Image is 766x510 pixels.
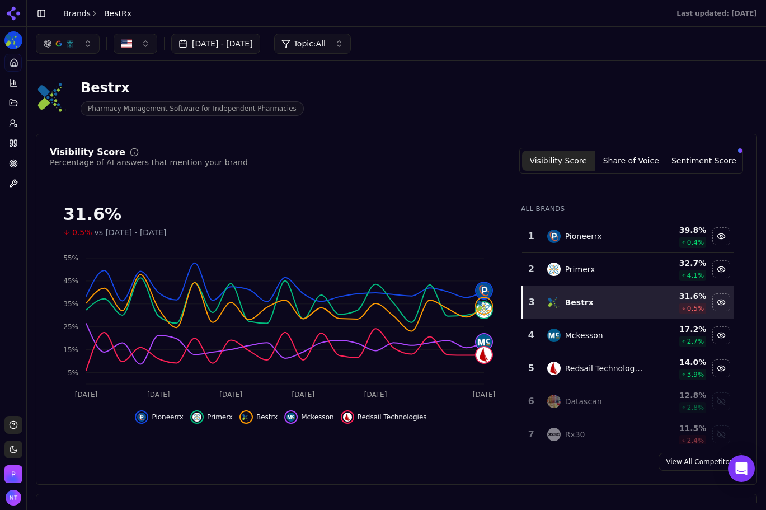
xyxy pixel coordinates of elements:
span: Topic: All [294,38,326,49]
a: Brands [63,9,91,18]
tr: 6datascanDatascan12.8%2.8%Show datascan data [522,385,734,418]
img: datascan [547,395,561,408]
button: Hide bestrx data [712,293,730,311]
img: pioneerrx [476,283,492,298]
span: Pharmacy Management Software for Independent Pharmacies [81,101,304,116]
span: 0.5 % [687,304,704,313]
div: 31.6 % [652,291,707,302]
div: All Brands [521,204,734,213]
div: Percentage of AI answers that mention your brand [50,157,248,168]
img: bestrx [476,298,492,314]
span: 0.4 % [687,238,704,247]
span: Primerx [207,413,233,422]
button: Hide redsail technologies data [341,410,427,424]
img: redsail technologies [476,347,492,363]
button: Hide pioneerrx data [712,227,730,245]
div: 31.6% [63,204,499,224]
div: 39.8 % [652,224,707,236]
button: Hide primerx data [190,410,233,424]
div: 1 [527,230,536,243]
span: Bestrx [256,413,278,422]
tspan: [DATE] [219,391,242,399]
div: Pioneerrx [565,231,602,242]
div: 3 [528,296,536,309]
button: Visibility Score [522,151,595,171]
button: Hide primerx data [712,260,730,278]
div: 2 [527,263,536,276]
button: [DATE] - [DATE] [171,34,260,54]
span: BestRx [104,8,131,19]
button: Show datascan data [712,392,730,410]
tr: 3bestrxBestrx31.6%0.5%Hide bestrx data [522,286,734,319]
tspan: 45% [63,277,78,285]
span: 2.8 % [687,403,704,412]
div: 17.2 % [652,324,707,335]
tspan: [DATE] [75,391,98,399]
img: pioneerrx [547,230,561,243]
button: Hide pioneerrx data [135,410,183,424]
div: Bestrx [565,297,594,308]
span: Pioneerrx [152,413,183,422]
tspan: 15% [63,346,78,354]
tr: 7rx30Rx3011.5%2.4%Show rx30 data [522,418,734,451]
img: BestRx [36,79,72,115]
button: Current brand: BestRx [4,31,22,49]
span: vs [DATE] - [DATE] [95,227,167,238]
button: Show rx30 data [712,425,730,443]
tspan: [DATE] [364,391,387,399]
button: Hide redsail technologies data [712,359,730,377]
button: Sentiment Score [668,151,740,171]
tspan: [DATE] [147,391,170,399]
div: Visibility Score [50,148,125,157]
button: Hide bestrx data [239,410,278,424]
button: Hide mckesson data [712,326,730,344]
div: Datascan [565,396,602,407]
img: US [121,38,132,49]
div: 7 [527,428,536,441]
div: Rx30 [565,429,585,440]
tspan: 5% [68,369,78,377]
span: 2.4 % [687,436,704,445]
tr: 1pioneerrxPioneerrx39.8%0.4%Hide pioneerrx data [522,220,734,253]
img: Perrill [4,465,22,483]
img: mckesson [476,334,492,350]
img: rx30 [547,428,561,441]
span: 4.1 % [687,271,704,280]
div: Primerx [565,264,595,275]
img: mckesson [547,329,561,342]
img: primerx [547,263,561,276]
div: Last updated: [DATE] [676,9,757,18]
div: Open Intercom Messenger [728,455,755,482]
tspan: 35% [63,300,78,308]
div: 6 [527,395,536,408]
div: 5 [527,362,536,375]
a: View All Competitors [659,453,743,471]
tr: 5redsail technologiesRedsail Technologies14.0%3.9%Hide redsail technologies data [522,352,734,385]
span: Mckesson [301,413,333,422]
tspan: 55% [63,254,78,262]
img: redsail technologies [547,362,561,375]
div: Redsail Technologies [565,363,643,374]
img: bestrx [547,296,561,309]
img: bestrx [242,413,251,422]
button: Open organization switcher [4,465,22,483]
div: Mckesson [565,330,603,341]
img: redsail technologies [343,413,352,422]
div: 32.7 % [652,258,707,269]
div: 12.8 % [652,390,707,401]
button: Hide mckesson data [284,410,333,424]
img: BestRx [4,31,22,49]
tr: 4mckessonMckesson17.2%2.7%Hide mckesson data [522,319,734,352]
button: Open user button [6,490,21,506]
div: 14.0 % [652,357,707,368]
span: 3.9 % [687,370,704,379]
tspan: [DATE] [292,391,315,399]
div: 11.5 % [652,423,707,434]
div: Bestrx [81,79,304,97]
tr: 2primerxPrimerx32.7%4.1%Hide primerx data [522,253,734,286]
img: mckesson [286,413,295,422]
span: 0.5% [72,227,92,238]
tspan: 25% [63,323,78,331]
tspan: [DATE] [473,391,496,399]
span: 2.7 % [687,337,704,346]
